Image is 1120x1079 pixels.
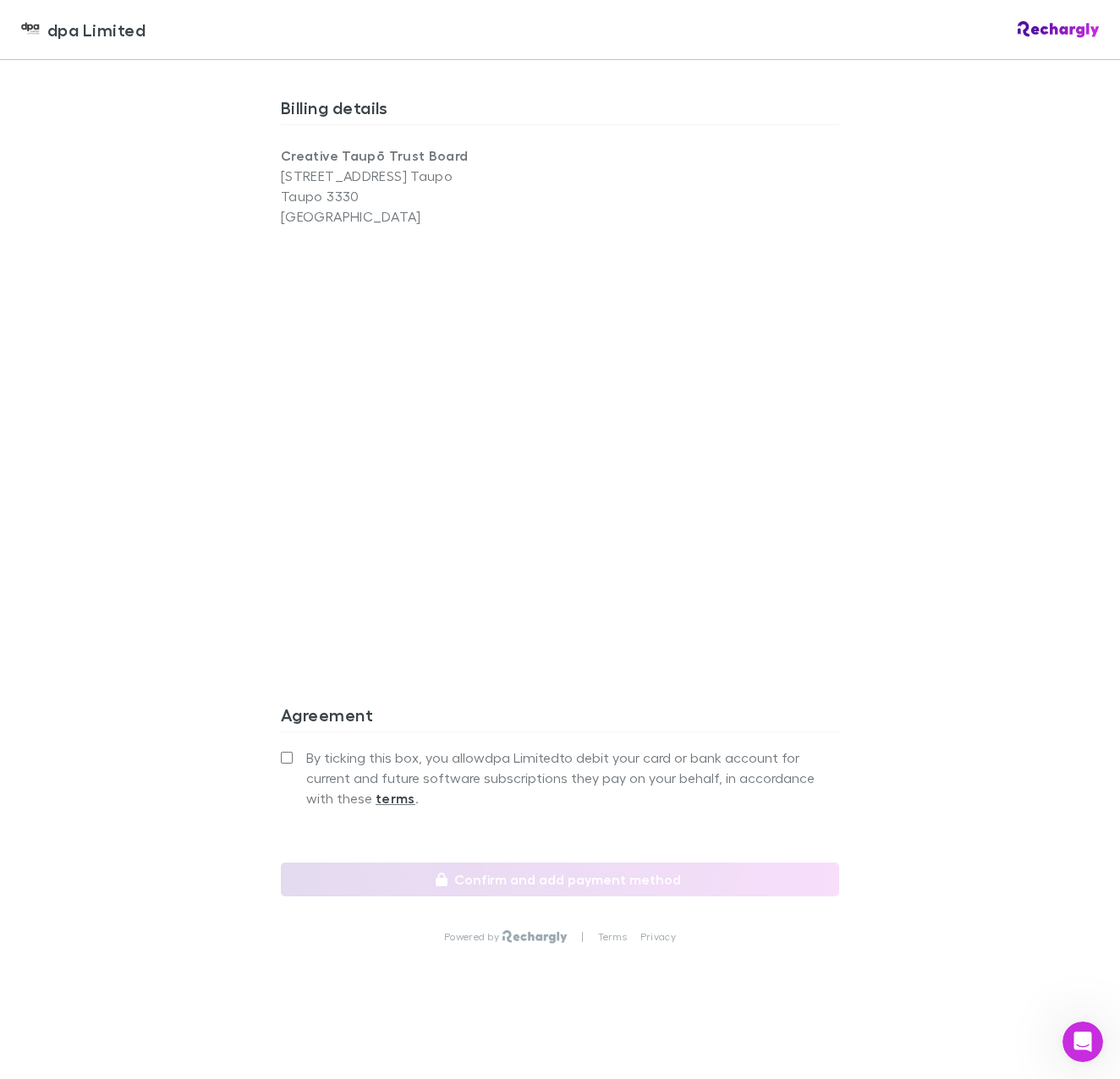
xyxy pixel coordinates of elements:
a: Terms [598,930,627,944]
a: Privacy [640,930,676,944]
p: | [581,930,584,944]
button: Confirm and add payment method [281,863,839,896]
iframe: Intercom live chat [1062,1021,1103,1062]
p: Taupo 3330 [281,186,560,206]
span: dpa Limited [47,17,145,42]
p: Creative Taupō Trust Board [281,145,560,166]
strong: terms [376,790,415,807]
img: dpa Limited's Logo [20,19,41,40]
p: [STREET_ADDRESS] Taupo [281,166,560,186]
p: [GEOGRAPHIC_DATA] [281,206,560,227]
img: Rechargly Logo [502,930,568,944]
iframe: Secure address input frame [277,237,843,627]
h3: Billing details [281,97,839,124]
img: Rechargly Logo [1018,21,1100,38]
p: Powered by [444,930,502,944]
h3: Agreement [281,704,839,731]
span: By ticking this box, you allow dpa Limited to debit your card or bank account for current and fut... [306,748,839,808]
